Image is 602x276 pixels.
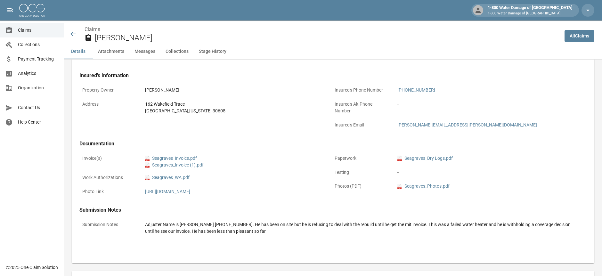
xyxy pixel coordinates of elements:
span: Claims [18,27,59,34]
p: Photo Link [79,185,137,198]
button: Messages [129,44,160,59]
p: Photos (PDF) [332,180,389,192]
span: Contact Us [18,104,59,111]
h4: Insured's Information [79,72,576,79]
div: anchor tabs [64,44,602,59]
div: 1-800 Water Damage of [GEOGRAPHIC_DATA] [485,4,575,16]
button: open drawer [4,4,17,17]
span: Organization [18,85,59,91]
p: Insured's Phone Number [332,84,389,96]
img: ocs-logo-white-transparent.png [19,4,45,17]
div: © 2025 One Claim Solution [6,264,58,271]
button: Details [64,44,93,59]
button: Stage History [194,44,232,59]
p: Insured's Email [332,119,389,131]
a: [URL][DOMAIN_NAME] [145,189,190,194]
a: Claims [85,26,100,32]
div: - [397,169,574,176]
p: Property Owner [79,84,137,96]
h4: Documentation [79,141,576,147]
a: AllClaims [565,30,594,42]
div: Adjuster Name is [PERSON_NAME] [PHONE_NUMBER]. He has been on site but he is refusing to deal wit... [145,221,574,235]
button: Attachments [93,44,129,59]
p: Address [79,98,137,110]
p: Invoice(s) [79,152,137,165]
p: Paperwork [332,152,389,165]
a: pdfSeagraves_Photos.pdf [397,183,450,190]
p: 1-800 Water Damage of [GEOGRAPHIC_DATA] [488,11,573,16]
span: Payment Tracking [18,56,59,62]
span: Collections [18,41,59,48]
p: Testing [332,166,389,179]
p: Work Authorizations [79,171,137,184]
p: Submission Notes [79,218,137,231]
div: - [397,101,574,108]
h4: Submission Notes [79,207,576,213]
div: [GEOGRAPHIC_DATA] , [US_STATE] 30605 [145,108,321,114]
a: pdfSeagraves_WA.pdf [145,174,190,181]
a: [PERSON_NAME][EMAIL_ADDRESS][PERSON_NAME][DOMAIN_NAME] [397,122,537,127]
a: pdfSeagraves_Dry Logs.pdf [397,155,453,162]
p: Insured's Alt Phone Number [332,98,389,117]
nav: breadcrumb [85,26,559,33]
h2: [PERSON_NAME] [95,33,559,43]
button: Collections [160,44,194,59]
span: Analytics [18,70,59,77]
span: Help Center [18,119,59,126]
div: [PERSON_NAME] [145,87,321,93]
a: pdfSeagraves_Invoice (1).pdf [145,162,204,168]
a: [PHONE_NUMBER] [397,87,435,93]
div: 162 Wakefield Trace [145,101,321,108]
a: pdfSeagraves_Invoice.pdf [145,155,197,162]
